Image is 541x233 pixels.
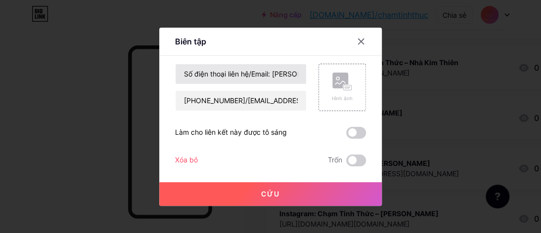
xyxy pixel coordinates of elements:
[332,95,353,101] font: Hình ảnh
[159,182,382,206] button: Cứu
[175,37,206,46] font: Biên tập
[261,190,280,198] font: Cứu
[175,128,287,136] font: Làm cho liên kết này được tô sáng
[175,155,198,164] font: Xóa bỏ
[176,64,306,84] input: Tiêu đề
[176,91,306,111] input: URL
[328,155,342,164] font: Trốn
